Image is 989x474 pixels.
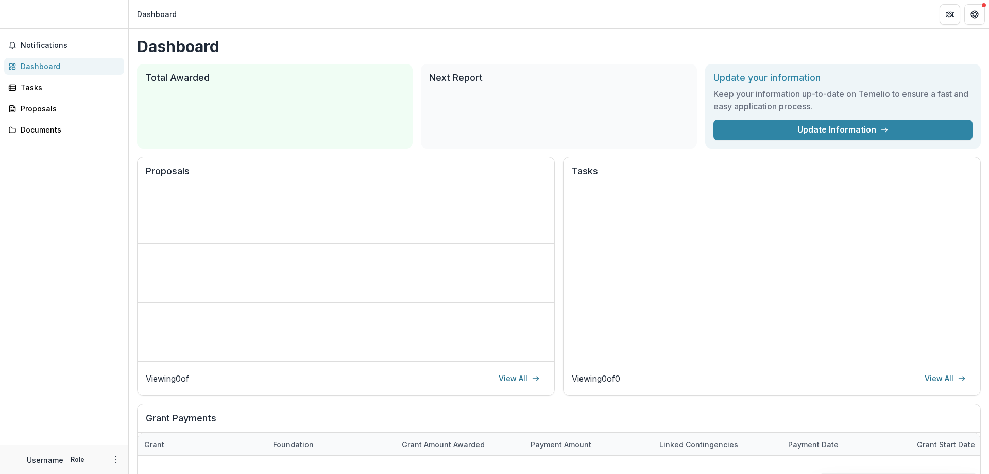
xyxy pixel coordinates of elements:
[4,37,124,54] button: Notifications
[4,58,124,75] a: Dashboard
[137,9,177,20] div: Dashboard
[21,82,116,93] div: Tasks
[137,37,981,56] h1: Dashboard
[492,370,546,387] a: View All
[429,72,688,84] h2: Next Report
[21,61,116,72] div: Dashboard
[918,370,972,387] a: View All
[146,372,189,385] p: Viewing 0 of
[21,124,116,135] div: Documents
[146,413,972,432] h2: Grant Payments
[4,79,124,96] a: Tasks
[572,372,620,385] p: Viewing 0 of 0
[964,4,985,25] button: Get Help
[67,455,88,464] p: Role
[713,120,973,140] a: Update Information
[713,88,973,112] h3: Keep your information up-to-date on Temelio to ensure a fast and easy application process.
[145,72,404,84] h2: Total Awarded
[572,166,972,185] h2: Tasks
[713,72,973,84] h2: Update your information
[21,41,120,50] span: Notifications
[940,4,960,25] button: Partners
[4,121,124,138] a: Documents
[27,454,63,465] p: Username
[146,166,546,185] h2: Proposals
[133,7,181,22] nav: breadcrumb
[110,453,122,466] button: More
[21,103,116,114] div: Proposals
[4,100,124,117] a: Proposals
